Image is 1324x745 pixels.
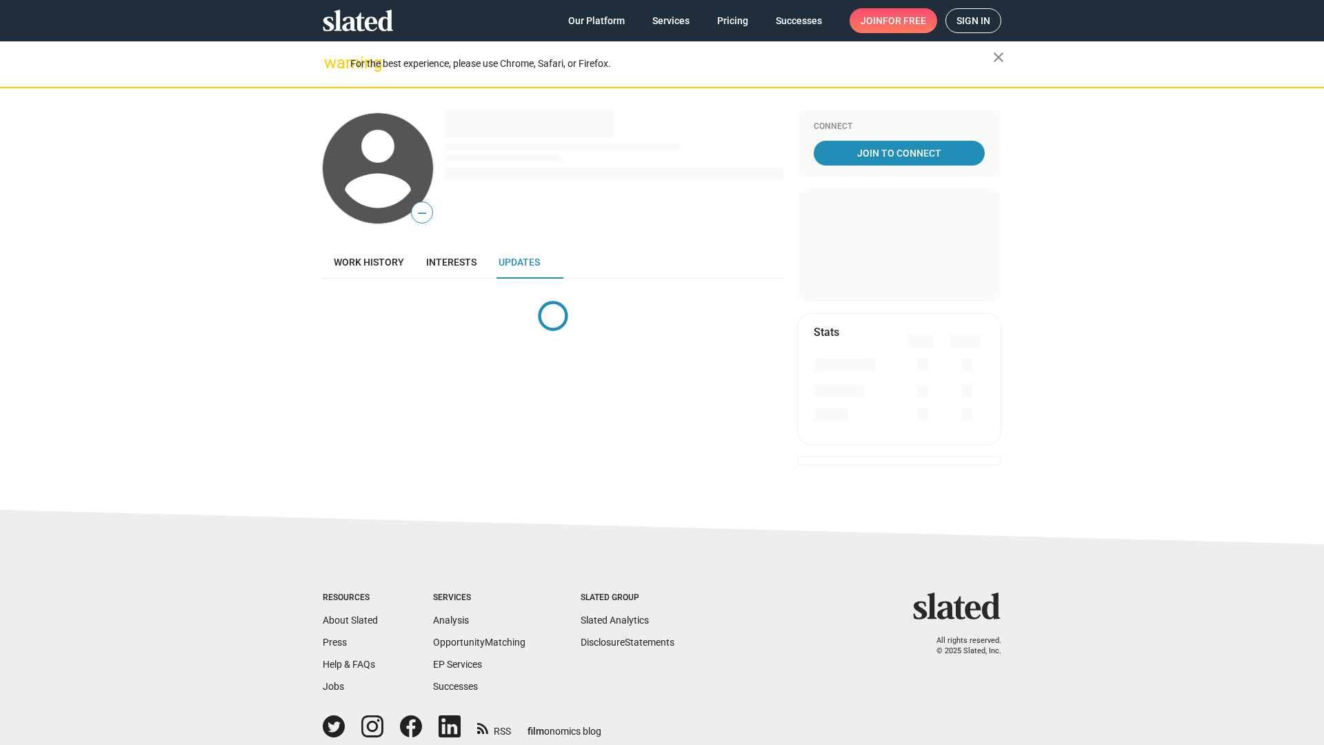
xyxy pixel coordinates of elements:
a: Services [641,8,701,33]
div: Resources [323,593,378,604]
a: Our Platform [557,8,636,33]
a: RSS [477,717,511,738]
span: for free [883,8,926,33]
span: Pricing [717,8,748,33]
span: — [412,204,432,222]
span: Join To Connect [816,141,982,166]
span: Interests [426,257,477,268]
span: Successes [776,8,822,33]
mat-icon: warning [324,54,341,71]
a: About Slated [323,615,378,626]
a: Pricing [706,8,759,33]
a: Join To Connect [814,141,985,166]
p: All rights reserved. © 2025 Slated, Inc. [922,636,1001,656]
span: Join [861,8,926,33]
a: Jobs [323,681,344,692]
a: Successes [433,681,478,692]
a: Press [323,637,347,648]
a: Sign in [945,8,1001,33]
a: Joinfor free [850,8,937,33]
a: Updates [488,246,551,279]
a: DisclosureStatements [581,637,674,648]
span: film [528,726,544,737]
a: Work history [323,246,415,279]
mat-card-title: Stats [814,325,839,339]
a: Help & FAQs [323,659,375,670]
a: Analysis [433,615,469,626]
div: Services [433,593,525,604]
span: Our Platform [568,8,625,33]
div: Connect [814,121,985,132]
a: Successes [765,8,833,33]
span: Work history [334,257,404,268]
span: Sign in [956,9,990,32]
a: Slated Analytics [581,615,649,626]
div: Slated Group [581,593,674,604]
a: EP Services [433,659,482,670]
span: Updates [499,257,540,268]
a: Interests [415,246,488,279]
a: OpportunityMatching [433,637,525,648]
mat-icon: close [990,49,1007,66]
a: filmonomics blog [528,714,601,738]
div: For the best experience, please use Chrome, Safari, or Firefox. [350,54,993,73]
span: Services [652,8,690,33]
